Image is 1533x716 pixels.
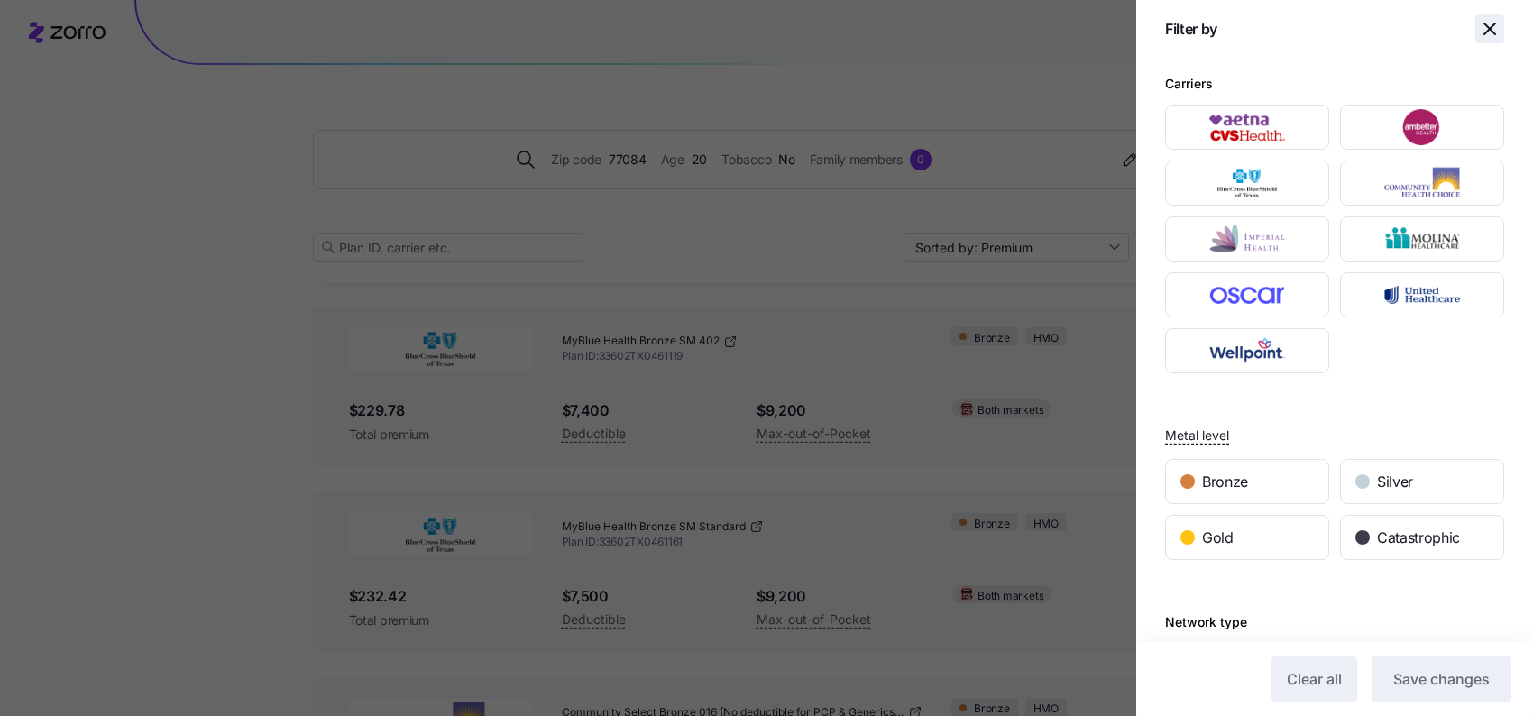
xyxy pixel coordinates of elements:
img: Aetna CVS Health [1181,109,1314,145]
span: Bronze [1202,471,1248,493]
div: Network type [1165,612,1247,632]
img: Ambetter [1356,109,1489,145]
img: Molina [1356,221,1489,257]
img: Wellpoint [1181,333,1314,369]
span: Catastrophic [1377,527,1460,549]
span: Silver [1377,471,1413,493]
img: UnitedHealthcare [1356,277,1489,313]
button: Clear all [1271,656,1357,702]
img: Blue Cross and Blue Shield of Texas [1181,165,1314,201]
span: Save changes [1393,668,1490,690]
span: Metal level [1165,427,1229,445]
img: Community Health Choice [1356,165,1489,201]
h1: Filter by [1165,20,1461,39]
div: Carriers [1165,74,1213,94]
span: Gold [1202,527,1234,549]
button: Save changes [1372,656,1511,702]
span: Clear all [1287,668,1342,690]
img: Oscar [1181,277,1314,313]
img: Imperial Health Plan [1181,221,1314,257]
